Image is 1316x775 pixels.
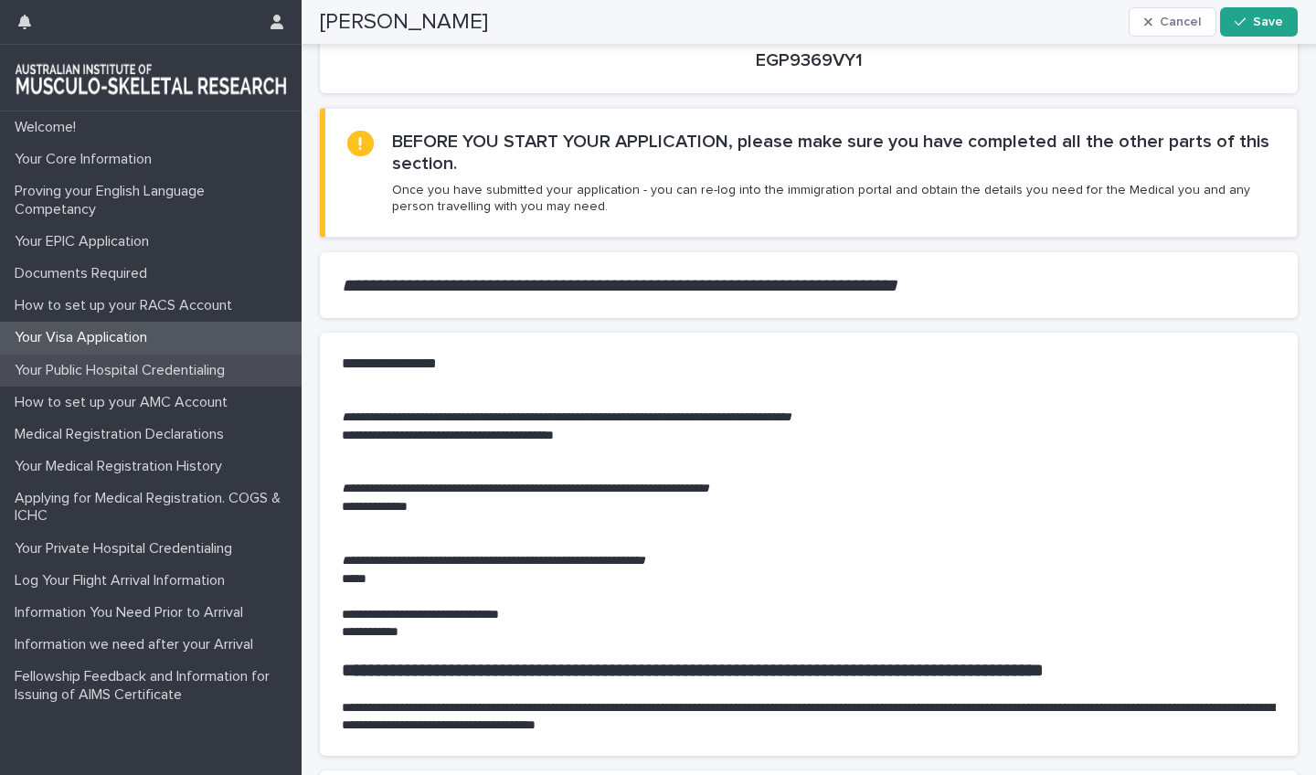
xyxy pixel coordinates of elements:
[7,426,239,443] p: Medical Registration Declarations
[1253,16,1283,28] span: Save
[7,362,239,379] p: Your Public Hospital Credentialing
[7,151,166,168] p: Your Core Information
[7,119,90,136] p: Welcome!
[7,265,162,282] p: Documents Required
[7,297,247,314] p: How to set up your RACS Account
[392,131,1275,175] h2: BEFORE YOU START YOUR APPLICATION, please make sure you have completed all the other parts of thi...
[15,59,287,96] img: 1xcjEmqDTcmQhduivVBy
[7,233,164,250] p: Your EPIC Application
[7,329,162,346] p: Your Visa Application
[7,458,237,475] p: Your Medical Registration History
[7,394,242,411] p: How to set up your AMC Account
[342,49,1276,71] p: EGP9369VY1
[7,540,247,557] p: Your Private Hospital Credentialing
[320,9,488,36] h2: [PERSON_NAME]
[7,183,302,218] p: Proving your English Language Competancy
[1220,7,1298,37] button: Save
[1160,16,1201,28] span: Cancel
[1129,7,1216,37] button: Cancel
[7,490,302,525] p: Applying for Medical Registration. COGS & ICHC
[7,572,239,589] p: Log Your Flight Arrival Information
[7,636,268,653] p: Information we need after your Arrival
[7,668,302,703] p: Fellowship Feedback and Information for Issuing of AIMS Certificate
[392,182,1275,215] p: Once you have submitted your application - you can re-log into the immigration portal and obtain ...
[7,604,258,621] p: Information You Need Prior to Arrival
